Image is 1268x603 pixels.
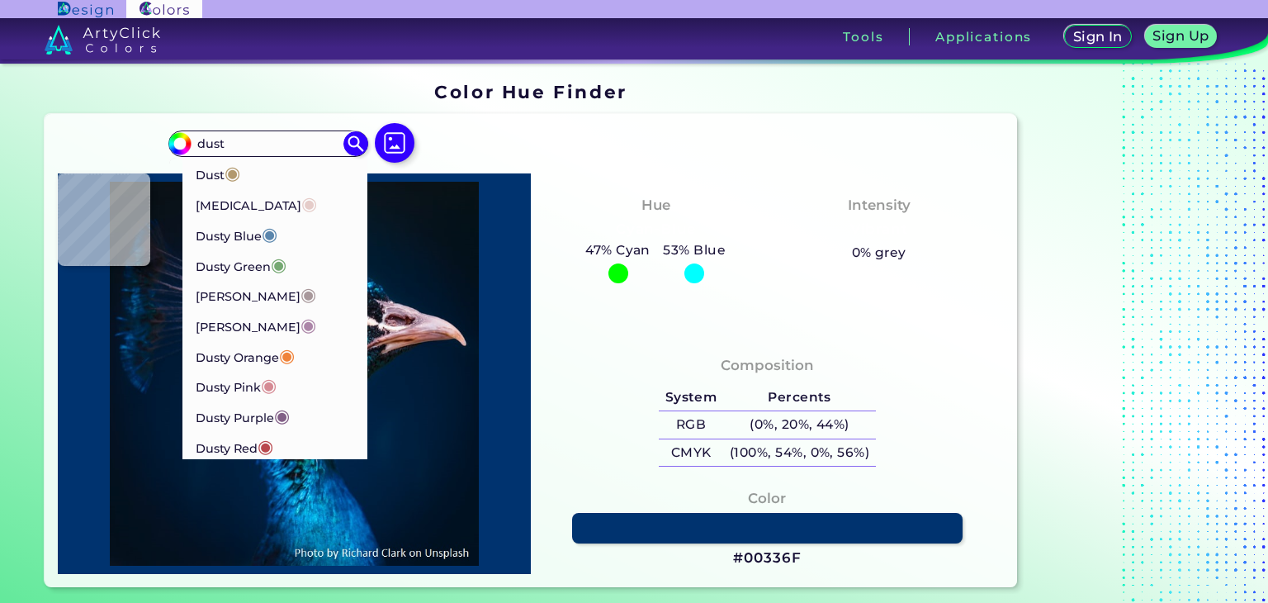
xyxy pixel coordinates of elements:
[301,192,317,214] span: ◉
[723,439,876,467] h5: (100%, 54%, 0%, 56%)
[271,254,286,275] span: ◉
[1152,29,1209,43] h5: Sign Up
[196,310,316,340] p: [PERSON_NAME]
[641,193,670,217] h4: Hue
[843,220,915,240] h3: Vibrant
[721,354,814,377] h4: Composition
[300,314,316,335] span: ◉
[343,131,368,156] img: icon search
[58,2,113,17] img: ArtyClick Design logo
[659,411,723,439] h5: RGB
[274,405,290,426] span: ◉
[300,283,316,305] span: ◉
[852,242,906,264] h5: 0% grey
[848,193,911,217] h4: Intensity
[723,384,876,411] h5: Percents
[279,344,295,366] span: ◉
[733,548,801,568] h3: #00336F
[843,31,883,43] h3: Tools
[192,133,345,155] input: type color..
[1024,75,1230,593] iframe: Advertisement
[748,487,786,510] h4: Color
[262,223,277,245] span: ◉
[609,220,703,240] h3: Cyan-Blue
[196,431,273,462] p: Dusty Red
[579,240,656,261] h5: 47% Cyan
[935,31,1032,43] h3: Applications
[723,411,876,439] h5: (0%, 20%, 44%)
[66,182,523,566] img: img_pavlin.jpg
[258,435,273,457] span: ◉
[225,162,240,183] span: ◉
[45,25,161,55] img: logo_artyclick_colors_white.svg
[659,384,723,411] h5: System
[657,240,732,261] h5: 53% Blue
[196,401,290,431] p: Dusty Purple
[196,188,317,219] p: [MEDICAL_DATA]
[1063,25,1132,49] a: Sign In
[261,374,277,396] span: ◉
[196,340,295,371] p: Dusty Orange
[1072,30,1124,44] h5: Sign In
[196,370,277,401] p: Dusty Pink
[659,439,723,467] h5: CMYK
[196,219,277,249] p: Dusty Blue
[375,123,414,163] img: icon picture
[196,158,240,188] p: Dust
[196,279,316,310] p: [PERSON_NAME]
[1144,25,1218,49] a: Sign Up
[196,249,286,280] p: Dusty Green
[434,79,627,104] h1: Color Hue Finder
